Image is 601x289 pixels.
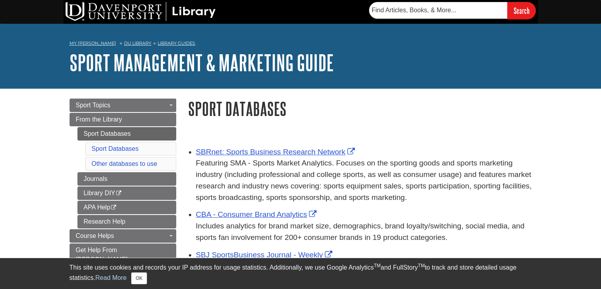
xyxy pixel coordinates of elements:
a: Sport Topics [70,99,176,112]
button: Close [131,272,147,284]
sup: TM [418,263,425,268]
a: Course Helps [70,229,176,243]
p: Includes analytics for brand market size, demographics, brand loyalty/switching, social media, an... [196,221,532,243]
a: Research Help [77,215,176,228]
span: From the Library [76,116,122,123]
a: Link opens in new window [196,210,319,219]
input: Search [507,2,536,19]
span: Sport Topics [76,102,111,108]
span: Course Helps [76,232,114,239]
a: Other databases to use [92,160,157,167]
div: Guide Page Menu [70,99,176,266]
a: Link opens in new window [196,251,335,259]
form: Searches DU Library's articles, books, and more [369,2,536,19]
i: This link opens in a new window [115,191,122,196]
a: My [PERSON_NAME] [70,40,116,47]
input: Find Articles, Books, & More... [369,2,507,19]
div: This site uses cookies and records your IP address for usage statistics. Additionally, we use Goo... [70,263,532,284]
i: This link opens in a new window [110,205,117,210]
a: Sport Databases [92,145,139,152]
span: Get Help From [PERSON_NAME] [76,247,128,263]
a: Sport Databases [77,127,176,141]
a: From the Library [70,113,176,126]
a: APA Help [77,201,176,214]
h1: Sport Databases [188,99,532,119]
a: Sport Management & Marketing Guide [70,50,334,75]
a: DU Library [124,40,151,46]
a: Get Help From [PERSON_NAME] [70,243,176,266]
a: Journals [77,172,176,186]
nav: breadcrumb [70,38,532,51]
a: Read More [95,274,126,281]
sup: TM [374,263,381,268]
p: Featuring SMA - Sports Market Analytics. Focuses on the sporting goods and sports marketing indus... [196,158,532,203]
img: DU Library [66,2,216,21]
a: Library DIY [77,186,176,200]
a: Library Guides [158,40,195,46]
a: Link opens in new window [196,148,357,156]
